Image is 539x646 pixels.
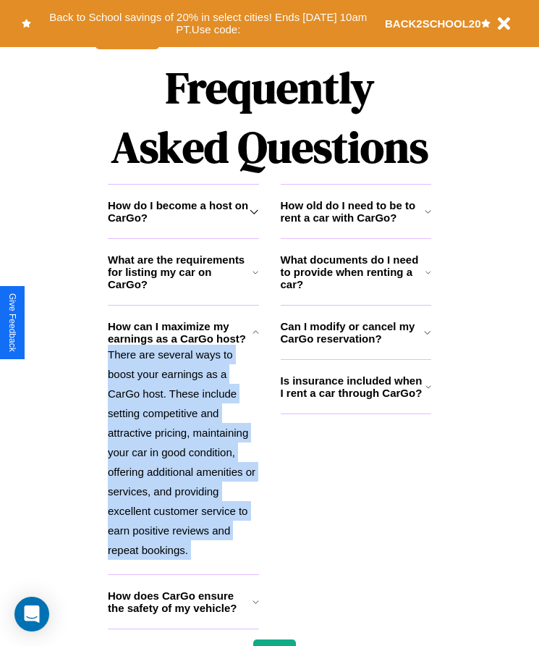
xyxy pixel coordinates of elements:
div: Give Feedback [7,293,17,352]
button: Back to School savings of 20% in select cities! Ends [DATE] 10am PT.Use code: [31,7,385,40]
div: Open Intercom Messenger [14,597,49,632]
b: BACK2SCHOOL20 [385,17,481,30]
h1: Frequently Asked Questions [108,51,431,184]
h3: Is insurance included when I rent a car through CarGo? [281,374,425,399]
h3: What are the requirements for listing my car on CarGo? [108,253,252,290]
h3: How does CarGo ensure the safety of my vehicle? [108,590,252,614]
p: There are several ways to boost your earnings as a CarGo host. These include setting competitive ... [108,345,259,560]
h3: How do I become a host on CarGo? [108,199,250,224]
h3: How old do I need to be to rent a car with CarGo? [281,199,425,224]
h3: How can I maximize my earnings as a CarGo host? [108,320,252,345]
h3: What documents do I need to provide when renting a car? [281,253,426,290]
h3: Can I modify or cancel my CarGo reservation? [281,320,425,345]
